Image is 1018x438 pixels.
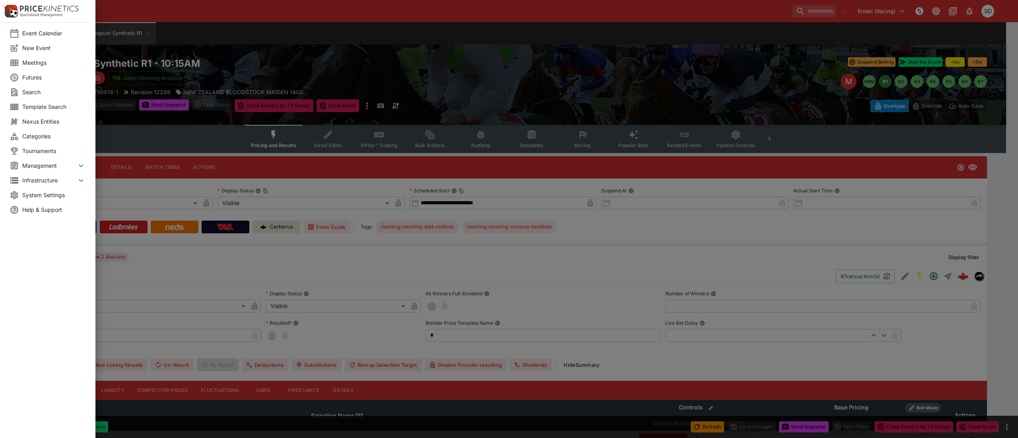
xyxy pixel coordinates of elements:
[22,176,76,184] span: Infrastructure
[22,44,86,52] span: New Event
[20,13,63,17] img: Sportsbook Management
[22,132,86,140] span: Categories
[2,3,18,19] img: PriceKinetics Logo
[22,191,86,199] span: System Settings
[20,6,79,12] img: PriceKinetics
[22,205,86,214] span: Help & Support
[22,73,86,81] span: Futures
[22,88,86,96] span: Search
[22,147,86,155] span: Tournaments
[22,103,86,111] span: Template Search
[22,161,76,170] span: Management
[22,117,86,126] span: Nexus Entities
[22,58,86,67] span: Meetings
[22,29,86,37] span: Event Calendar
